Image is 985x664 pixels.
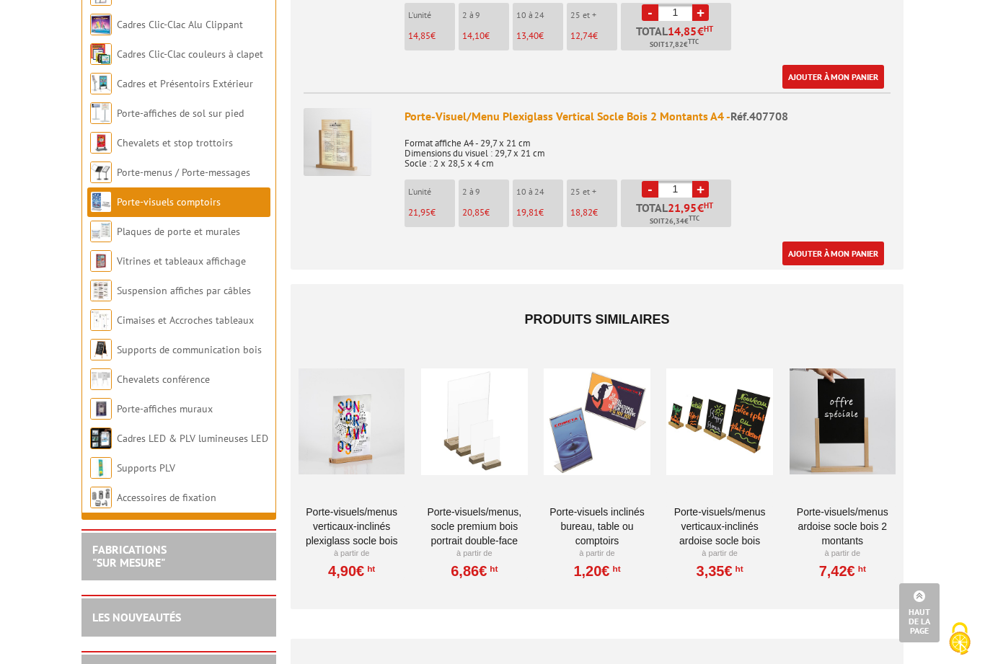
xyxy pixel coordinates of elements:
a: Porte-affiches muraux [117,402,213,415]
a: Accessoires de fixation [117,491,216,504]
a: Porte-Visuels/Menus ARDOISE Socle Bois 2 Montants [790,505,896,548]
img: Supports PLV [90,457,112,479]
a: + [692,4,709,21]
p: € [462,208,509,218]
span: 21,95 [408,206,430,218]
a: 4,90€HT [328,567,375,575]
span: 21,95 [668,202,697,213]
span: € [697,25,704,37]
sup: TTC [688,37,699,45]
a: Supports de communication bois [117,343,262,356]
p: À partir de [544,548,650,559]
p: À partir de [790,548,896,559]
p: Total [624,25,731,50]
img: Cadres et Présentoirs Extérieur [90,73,112,94]
a: 6,86€HT [451,567,498,575]
a: Porte-affiches de sol sur pied [117,107,244,120]
p: Format affiche A4 - 29,7 x 21 cm Dimensions du visuel : 29,7 x 21 cm Socle : 2 x 28,5 x 4 cm [405,128,891,169]
a: 7,42€HT [819,567,866,575]
a: Porte-Visuels/Menus verticaux-inclinés ardoise socle bois [666,505,772,548]
img: Porte-menus / Porte-messages [90,161,112,183]
img: Porte-affiches de sol sur pied [90,102,112,124]
span: 14,85 [668,25,697,37]
p: € [408,208,455,218]
a: Porte-Visuels/Menus verticaux-inclinés plexiglass socle bois [299,505,405,548]
sup: HT [704,24,713,34]
span: 19,81 [516,206,539,218]
a: Porte-visuels inclinés bureau, table ou comptoirs [544,505,650,548]
a: Ajouter à mon panier [782,65,884,89]
sup: HT [855,564,866,574]
a: - [642,181,658,198]
img: Plaques de porte et murales [90,221,112,242]
p: À partir de [666,548,772,559]
span: Soit € [650,216,699,227]
sup: HT [609,564,620,574]
img: Cookies (fenêtre modale) [942,621,978,657]
img: Porte-affiches muraux [90,398,112,420]
a: 3,35€HT [697,567,743,575]
img: Porte-visuels comptoirs [90,191,112,213]
a: Haut de la page [899,583,940,642]
a: Ajouter à mon panier [782,242,884,265]
p: 2 à 9 [462,10,509,20]
img: Cadres Clic-Clac Alu Clippant [90,14,112,35]
p: À partir de [299,548,405,559]
p: 2 à 9 [462,187,509,197]
a: Vitrines et tableaux affichage [117,254,246,267]
a: FABRICATIONS"Sur Mesure" [92,542,167,570]
a: Plaques de porte et murales [117,225,240,238]
span: € [697,202,704,213]
span: 18,82 [570,206,593,218]
p: 10 à 24 [516,10,563,20]
a: Cadres Clic-Clac Alu Clippant [117,18,243,31]
p: € [462,31,509,41]
span: 14,85 [408,30,430,42]
p: € [516,208,563,218]
p: € [408,31,455,41]
img: Cadres Clic-Clac couleurs à clapet [90,43,112,65]
span: Produits similaires [524,312,669,327]
a: LES NOUVEAUTÉS [92,610,181,624]
p: L'unité [408,187,455,197]
span: 13,40 [516,30,539,42]
p: À partir de [421,548,527,559]
a: Cadres et Présentoirs Extérieur [117,77,253,90]
sup: HT [487,564,498,574]
a: Chevalets conférence [117,373,210,386]
span: 17,82 [665,39,684,50]
a: Supports PLV [117,461,175,474]
p: € [516,31,563,41]
sup: HT [704,200,713,211]
img: Supports de communication bois [90,339,112,360]
p: 25 et + [570,187,617,197]
span: 12,74 [570,30,593,42]
p: € [570,31,617,41]
p: 10 à 24 [516,187,563,197]
a: Cimaises et Accroches tableaux [117,314,254,327]
div: Porte-Visuel/Menu Plexiglass Vertical Socle Bois 2 Montants A4 - [405,108,891,125]
a: Chevalets et stop trottoirs [117,136,233,149]
a: Cadres LED & PLV lumineuses LED [117,432,268,445]
sup: HT [364,564,375,574]
span: Réf.407708 [730,109,788,123]
span: 14,10 [462,30,485,42]
img: Cadres LED & PLV lumineuses LED [90,428,112,449]
p: L'unité [408,10,455,20]
a: Suspension affiches par câbles [117,284,251,297]
a: 1,20€HT [573,567,620,575]
a: Cadres Clic-Clac couleurs à clapet [117,48,263,61]
a: PORTE-VISUELS/MENUS, SOCLE PREMIUM BOIS PORTRAIT DOUBLE-FACE [421,505,527,548]
p: 25 et + [570,10,617,20]
span: Soit € [650,39,699,50]
button: Cookies (fenêtre modale) [935,615,985,664]
a: + [692,181,709,198]
a: Porte-visuels comptoirs [117,195,221,208]
img: Chevalets conférence [90,368,112,390]
span: 26,34 [665,216,684,227]
img: Chevalets et stop trottoirs [90,132,112,154]
img: Accessoires de fixation [90,487,112,508]
span: 20,85 [462,206,485,218]
a: Porte-menus / Porte-messages [117,166,250,179]
p: € [570,208,617,218]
